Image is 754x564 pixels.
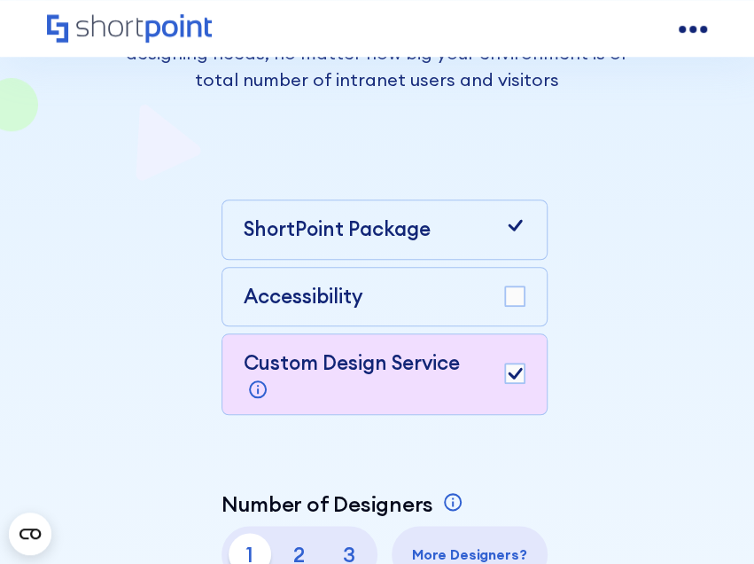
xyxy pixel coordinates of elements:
p: ShortPoint Package [244,215,431,245]
p: Number of Designers [222,491,433,517]
button: Open CMP widget [9,513,51,555]
a: Number of Designers [222,491,467,517]
p: Custom Design Service [244,350,460,375]
p: Accessibility [244,282,363,312]
a: Home [47,14,212,44]
iframe: Chat Widget [665,479,754,564]
a: open menu [679,15,707,43]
